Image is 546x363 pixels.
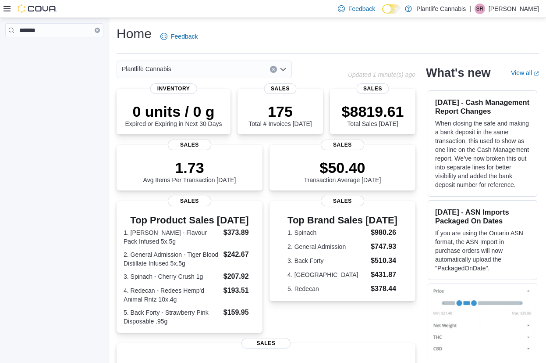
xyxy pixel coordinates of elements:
p: Plantlife Cannabis [416,4,466,14]
div: Avg Items Per Transaction [DATE] [143,159,236,183]
a: View allExternal link [511,69,539,76]
dd: $159.95 [223,307,255,318]
span: Feedback [348,4,375,13]
button: Open list of options [280,66,287,73]
h3: [DATE] - Cash Management Report Changes [435,98,530,115]
p: $50.40 [304,159,381,176]
dd: $373.89 [223,227,255,238]
h3: Top Brand Sales [DATE] [287,215,397,226]
p: [PERSON_NAME] [489,4,539,14]
dt: 3. Back Forty [287,256,367,265]
span: Plantlife Cannabis [122,64,171,74]
dd: $980.26 [371,227,397,238]
dd: $510.34 [371,255,397,266]
dd: $193.51 [223,285,255,296]
dt: 5. Redecan [287,284,367,293]
span: Inventory [150,83,197,94]
img: Cova [18,4,57,13]
span: Sales [168,196,212,206]
dt: 3. Spinach - Cherry Crush 1g [124,272,220,281]
h3: Top Product Sales [DATE] [124,215,255,226]
p: If you are using the Ontario ASN format, the ASN Import in purchase orders will now automatically... [435,229,530,273]
div: Total Sales [DATE] [342,103,404,127]
p: 175 [248,103,312,120]
dt: 1. [PERSON_NAME] - Flavour Pack Infused 5x.5g [124,228,220,246]
a: Feedback [157,28,201,45]
dt: 4. Redecan - Redees Hemp'd Animal Rntz 10x.4g [124,286,220,304]
div: Total # Invoices [DATE] [248,103,312,127]
span: Sales [321,140,365,150]
dt: 2. General Admission - Tiger Blood Distillate Infused 5x.5g [124,250,220,268]
span: SR [476,4,484,14]
dt: 2. General Admission [287,242,367,251]
span: Feedback [171,32,198,41]
div: Skyler Rowsell [475,4,485,14]
dd: $747.93 [371,241,397,252]
span: Sales [321,196,365,206]
p: | [469,4,471,14]
dt: 5. Back Forty - Strawberry Pink Disposable .95g [124,308,220,326]
p: 1.73 [143,159,236,176]
span: Sales [241,338,291,349]
dt: 4. [GEOGRAPHIC_DATA] [287,270,367,279]
dd: $378.44 [371,284,397,294]
dd: $242.67 [223,249,255,260]
span: Sales [356,83,389,94]
span: Sales [168,140,212,150]
button: Clear input [95,28,100,33]
h1: Home [117,25,152,43]
input: Dark Mode [382,4,401,14]
button: Clear input [270,66,277,73]
p: Updated 1 minute(s) ago [348,71,415,78]
div: Transaction Average [DATE] [304,159,381,183]
nav: Complex example [5,39,103,60]
p: 0 units / 0 g [125,103,222,120]
span: Sales [264,83,297,94]
dt: 1. Spinach [287,228,367,237]
h2: What's new [426,66,490,80]
dd: $207.92 [223,271,255,282]
p: When closing the safe and making a bank deposit in the same transaction, this used to show as one... [435,119,530,189]
dd: $431.87 [371,270,397,280]
h3: [DATE] - ASN Imports Packaged On Dates [435,208,530,225]
div: Expired or Expiring in Next 30 Days [125,103,222,127]
p: $8819.61 [342,103,404,120]
svg: External link [534,71,539,76]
